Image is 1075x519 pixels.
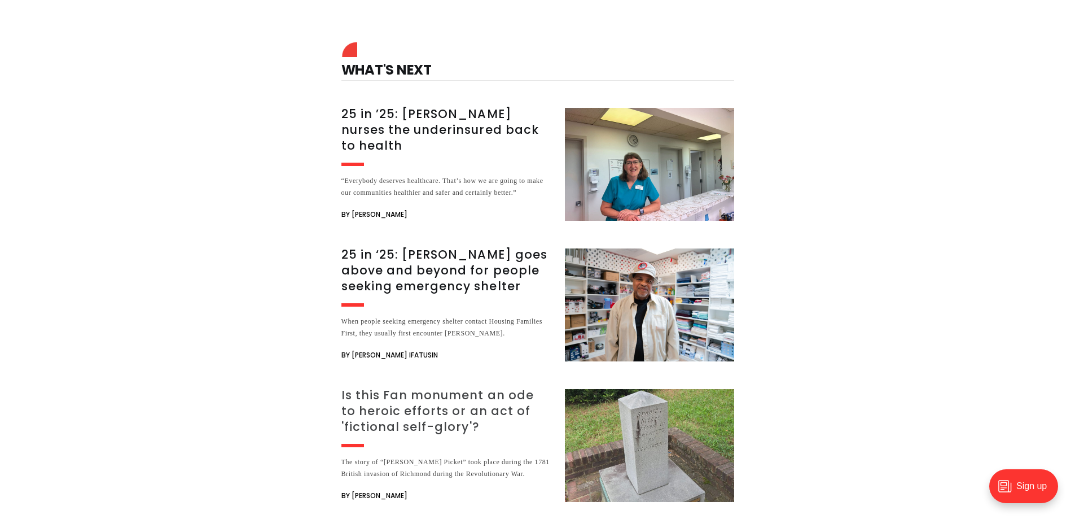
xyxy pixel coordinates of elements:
a: 25 in ‘25: [PERSON_NAME] goes above and beyond for people seeking emergency shelter When people s... [341,248,734,362]
a: Is this Fan monument an ode to heroic efforts or an act of 'fictional self-glory'? The story of “... [341,389,734,503]
h3: Is this Fan monument an ode to heroic efforts or an act of 'fictional self-glory'? [341,387,551,435]
h3: 25 in ‘25: [PERSON_NAME] goes above and beyond for people seeking emergency shelter [341,247,551,294]
span: By [PERSON_NAME] Ifatusin [341,348,438,362]
a: 25 in ’25: [PERSON_NAME] nurses the underinsured back to health “Everybody deserves healthcare. T... [341,108,734,221]
h4: What's Next [341,45,734,81]
div: “Everybody deserves healthcare. That’s how we are going to make our communities healthier and saf... [341,175,551,199]
img: 25 in ‘25: Rodney Hopkins goes above and beyond for people seeking emergency shelter [565,248,734,361]
div: When people seeking emergency shelter contact Housing Families First, they usually first encounte... [341,316,551,339]
img: 25 in ’25: Marilyn Metzler nurses the underinsured back to health [565,108,734,221]
span: By [PERSON_NAME] [341,489,407,503]
img: Is this Fan monument an ode to heroic efforts or an act of 'fictional self-glory'? [565,389,734,502]
div: The story of “[PERSON_NAME] Picket” took place during the 1781 British invasion of Richmond durin... [341,456,551,480]
span: By [PERSON_NAME] [341,208,407,221]
h3: 25 in ’25: [PERSON_NAME] nurses the underinsured back to health [341,106,551,154]
iframe: portal-trigger [980,464,1075,519]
